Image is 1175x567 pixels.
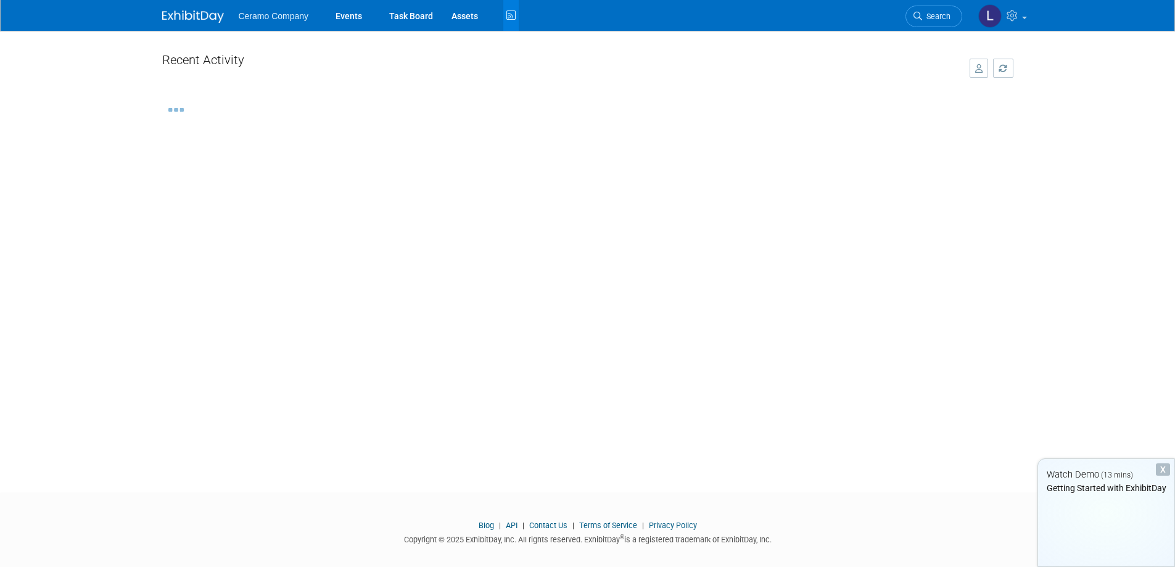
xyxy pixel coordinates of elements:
[1156,463,1170,476] div: Dismiss
[922,12,950,21] span: Search
[639,521,647,530] span: |
[649,521,697,530] a: Privacy Policy
[162,46,957,79] div: Recent Activity
[1101,471,1133,479] span: (13 mins)
[519,521,527,530] span: |
[1038,468,1174,481] div: Watch Demo
[496,521,504,530] span: |
[905,6,962,27] a: Search
[506,521,517,530] a: API
[579,521,637,530] a: Terms of Service
[239,11,309,21] span: Ceramo Company
[978,4,1002,28] img: Lakius Mccoy
[168,108,184,112] img: loading...
[620,534,624,540] sup: ®
[569,521,577,530] span: |
[1038,482,1174,494] div: Getting Started with ExhibitDay
[162,10,224,23] img: ExhibitDay
[529,521,567,530] a: Contact Us
[479,521,494,530] a: Blog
